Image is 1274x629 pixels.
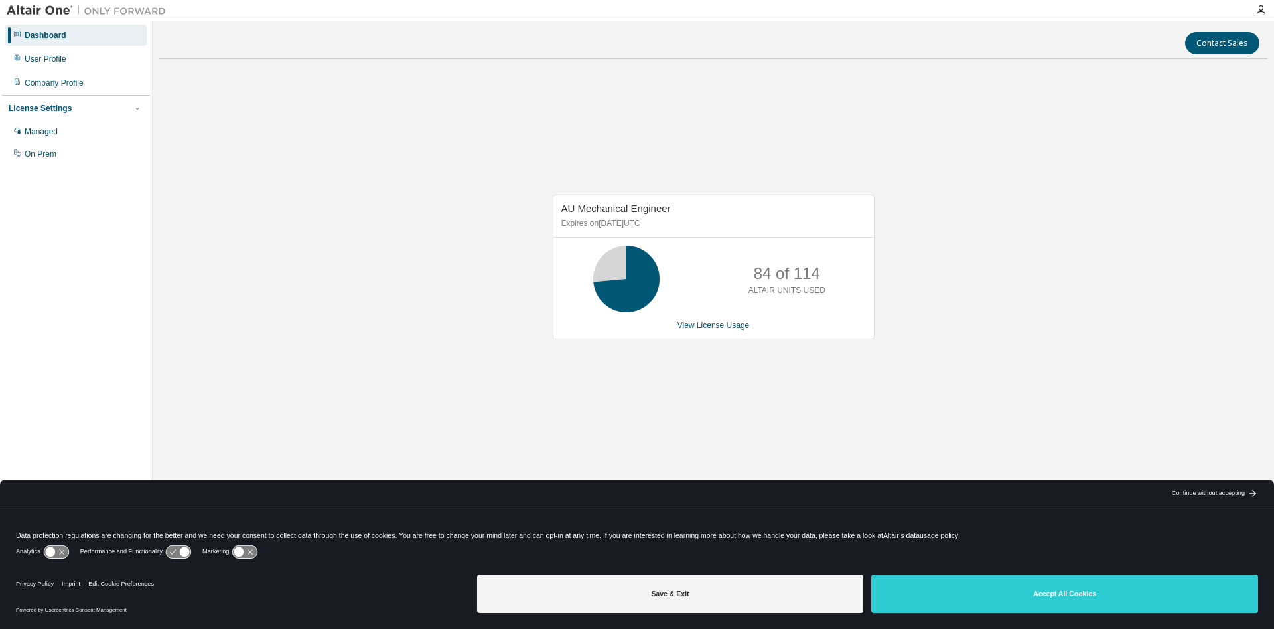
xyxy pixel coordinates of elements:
[25,126,58,137] div: Managed
[7,4,173,17] img: Altair One
[9,103,72,114] div: License Settings
[25,54,66,64] div: User Profile
[748,285,825,296] p: ALTAIR UNITS USED
[25,30,66,41] div: Dashboard
[25,78,84,88] div: Company Profile
[561,203,671,214] span: AU Mechanical Engineer
[754,262,820,285] p: 84 of 114
[25,149,56,159] div: On Prem
[561,218,863,229] p: Expires on [DATE] UTC
[677,321,750,330] a: View License Usage
[1185,32,1259,54] button: Contact Sales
